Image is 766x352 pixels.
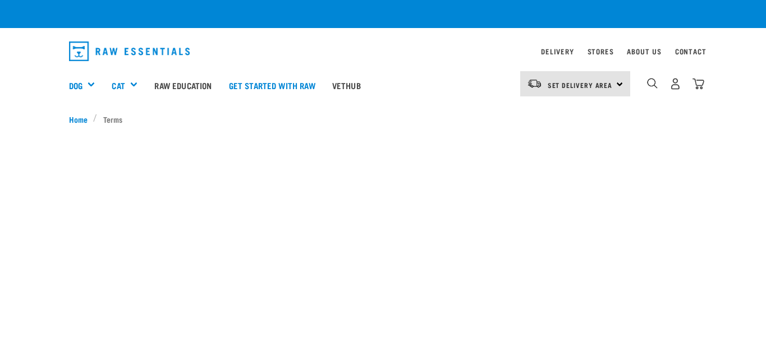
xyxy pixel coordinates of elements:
span: Home [69,113,88,125]
a: About Us [627,49,661,53]
a: Home [69,113,94,125]
a: Cat [112,79,125,92]
img: Raw Essentials Logo [69,41,190,61]
a: Vethub [324,63,369,108]
a: Get started with Raw [221,63,324,108]
img: home-icon-1@2x.png [647,78,658,89]
a: Dog [69,79,82,92]
span: Set Delivery Area [548,83,613,87]
img: user.png [669,78,681,90]
a: Stores [588,49,614,53]
a: Raw Education [146,63,220,108]
a: Contact [675,49,707,53]
a: Delivery [541,49,574,53]
img: van-moving.png [527,78,542,89]
nav: breadcrumbs [69,113,698,125]
img: home-icon@2x.png [692,78,704,90]
nav: dropdown navigation [60,37,707,66]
